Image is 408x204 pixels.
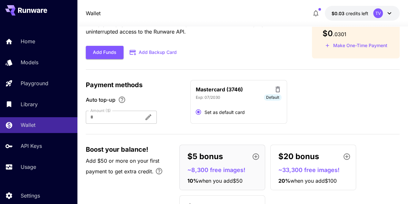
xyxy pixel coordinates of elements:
[86,145,148,154] span: Boost your balance!
[86,9,101,17] nav: breadcrumb
[86,9,101,17] a: Wallet
[345,11,368,16] span: credits left
[187,178,198,184] span: 10 %
[278,166,353,174] p: ~33,300 free images!
[331,11,345,16] span: $0.03
[21,163,36,171] p: Usage
[196,95,220,100] p: Exp: 07/2030
[86,46,124,59] button: Add Funds
[124,46,184,59] button: Add Backup Card
[21,192,40,199] p: Settings
[325,6,400,21] button: $0.0301TV
[278,151,319,162] p: $20 bonus
[290,178,337,184] span: when you add $100
[21,79,48,87] p: Playground
[204,109,245,116] span: Set as default card
[21,100,38,108] p: Library
[86,20,292,36] p: Set up your payment method, add backup cards, and enable Auto top-up to ensure uninterrupted acce...
[86,158,159,175] span: Add $50 or more on your first payment to get extra credit.
[21,37,35,45] p: Home
[264,95,282,100] span: Default
[187,166,262,174] p: ~8,300 free images!
[153,165,165,178] button: Bonus applies only to your first payment, up to 30% on the first $1,000.
[331,10,368,17] div: $0.0301
[196,86,243,93] p: Mastercard (3746)
[86,96,115,104] span: Auto top-up
[21,142,42,150] p: API Keys
[322,29,333,38] span: $0
[278,178,290,184] span: 20 %
[373,8,383,18] div: TV
[21,58,38,66] p: Models
[86,80,183,90] p: Payment methods
[198,178,243,184] span: when you add $50
[322,41,390,51] button: Make a one-time, non-recurring payment
[187,151,223,162] p: $5 bonus
[333,31,346,37] span: . 0301
[21,121,35,129] p: Wallet
[115,96,128,104] button: Enable Auto top-up to ensure uninterrupted service. We'll automatically bill the chosen amount wh...
[90,108,111,113] label: Amount ($)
